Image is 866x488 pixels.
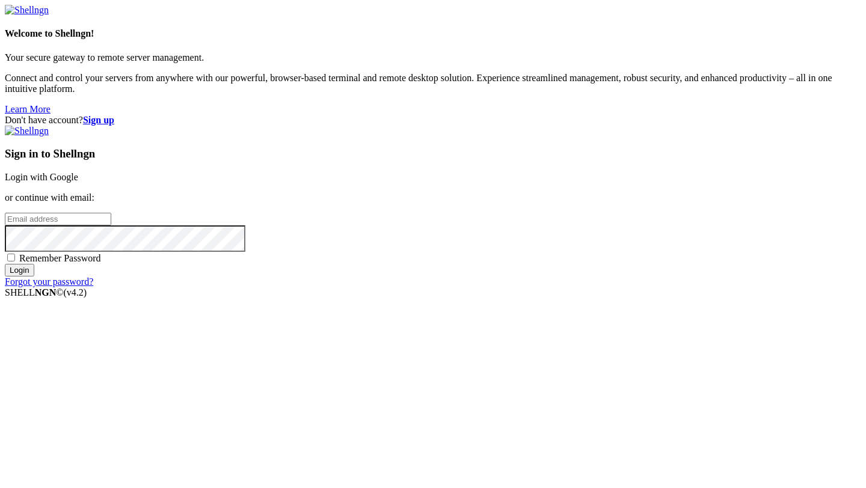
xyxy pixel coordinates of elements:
[64,287,87,297] span: 4.2.0
[83,115,114,125] a: Sign up
[5,287,87,297] span: SHELL ©
[5,104,51,114] a: Learn More
[5,172,78,182] a: Login with Google
[5,147,861,160] h3: Sign in to Shellngn
[5,264,34,276] input: Login
[5,28,861,39] h4: Welcome to Shellngn!
[19,253,101,263] span: Remember Password
[5,73,861,94] p: Connect and control your servers from anywhere with our powerful, browser-based terminal and remo...
[5,115,861,126] div: Don't have account?
[5,5,49,16] img: Shellngn
[5,192,861,203] p: or continue with email:
[5,52,861,63] p: Your secure gateway to remote server management.
[5,276,93,287] a: Forgot your password?
[5,126,49,136] img: Shellngn
[5,213,111,225] input: Email address
[7,254,15,261] input: Remember Password
[35,287,57,297] b: NGN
